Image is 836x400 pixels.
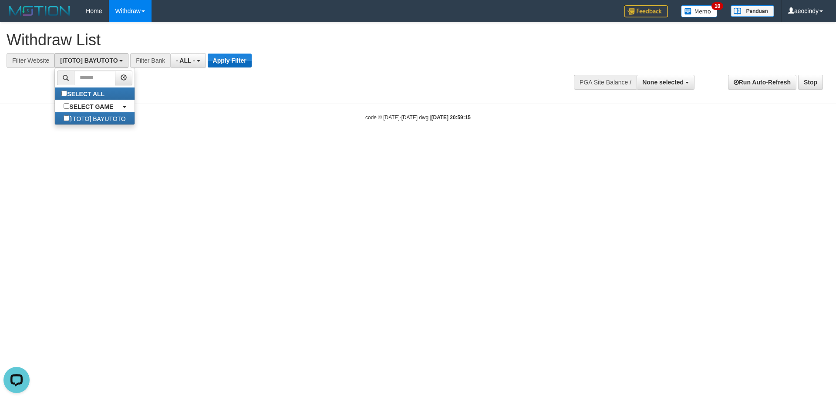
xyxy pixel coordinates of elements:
input: [ITOTO] BAYUTOTO [64,115,69,121]
span: 10 [711,2,723,10]
button: Open LiveChat chat widget [3,3,30,30]
img: MOTION_logo.png [7,4,73,17]
span: None selected [642,79,684,86]
strong: [DATE] 20:59:15 [431,114,471,121]
input: SELECT ALL [61,91,67,96]
div: Filter Website [7,53,54,68]
img: panduan.png [731,5,774,17]
div: PGA Site Balance / [574,75,637,90]
button: [ITOTO] BAYUTOTO [54,53,128,68]
img: Button%20Memo.svg [681,5,718,17]
label: SELECT ALL [55,87,113,100]
img: Feedback.jpg [624,5,668,17]
a: Stop [798,75,823,90]
button: None selected [637,75,694,90]
button: Apply Filter [208,54,252,67]
button: - ALL - [170,53,206,68]
input: SELECT GAME [64,103,69,109]
span: - ALL - [176,57,195,64]
span: [ITOTO] BAYUTOTO [60,57,118,64]
div: Filter Bank [130,53,170,68]
a: Run Auto-Refresh [728,75,796,90]
b: SELECT GAME [69,103,113,110]
a: SELECT GAME [55,100,134,112]
small: code © [DATE]-[DATE] dwg | [365,114,471,121]
label: [ITOTO] BAYUTOTO [55,112,134,124]
h1: Withdraw List [7,31,549,49]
